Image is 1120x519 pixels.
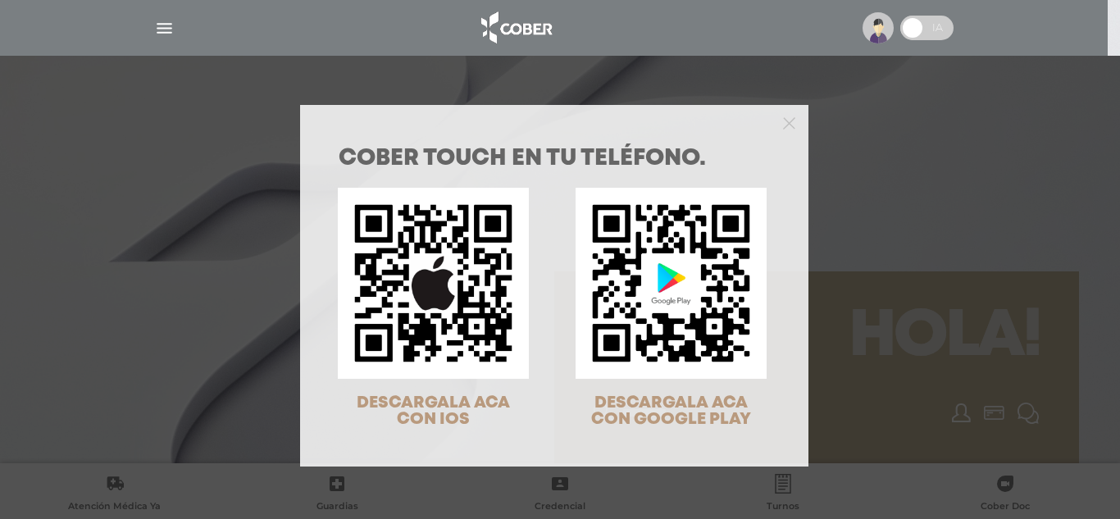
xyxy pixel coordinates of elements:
img: qr-code [338,188,529,379]
span: DESCARGALA ACA CON IOS [357,395,510,427]
img: qr-code [576,188,767,379]
button: Close [783,115,795,130]
h1: COBER TOUCH en tu teléfono. [339,148,770,171]
span: DESCARGALA ACA CON GOOGLE PLAY [591,395,751,427]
